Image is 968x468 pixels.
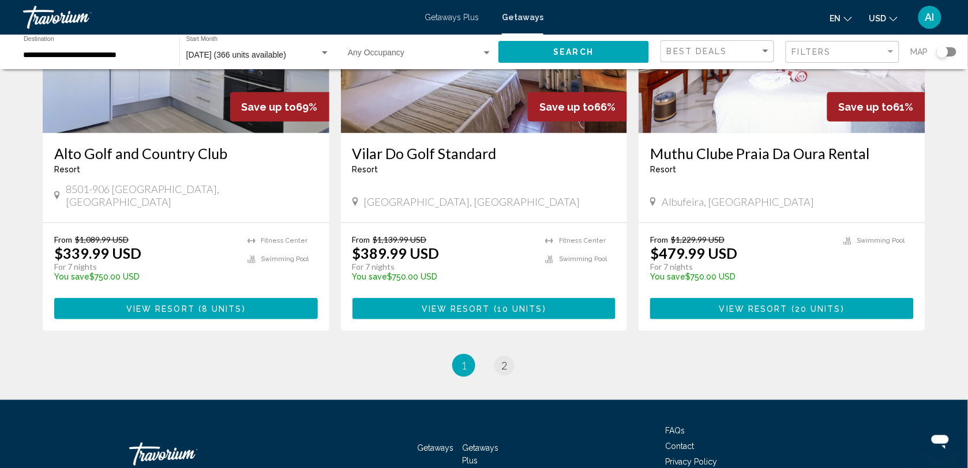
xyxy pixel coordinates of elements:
[666,426,685,435] a: FAQs
[662,195,814,208] span: Albufeira, [GEOGRAPHIC_DATA]
[425,13,479,22] a: Getaways Plus
[650,272,832,281] p: $750.00 USD
[792,47,831,56] span: Filters
[498,41,649,62] button: Search
[554,48,594,57] span: Search
[650,145,914,162] a: Muthu Clube Praia Da Oura Rental
[186,50,286,59] span: [DATE] (366 units available)
[54,272,89,281] span: You save
[54,262,236,272] p: For 7 nights
[827,92,925,122] div: 61%
[364,195,580,208] span: [GEOGRAPHIC_DATA], [GEOGRAPHIC_DATA]
[830,14,841,23] span: en
[528,92,627,122] div: 66%
[650,262,832,272] p: For 7 nights
[422,304,490,314] span: View Resort
[54,272,236,281] p: $750.00 USD
[539,101,594,113] span: Save up to
[417,443,453,452] a: Getaways
[352,244,440,262] p: $389.99 USD
[352,165,378,174] span: Resort
[242,101,297,113] span: Save up to
[857,237,905,244] span: Swimming Pool
[230,92,329,122] div: 69%
[502,13,543,22] a: Getaways
[490,304,546,314] span: ( )
[261,255,309,263] span: Swimming Pool
[66,183,318,208] span: 8501-906 [GEOGRAPHIC_DATA], [GEOGRAPHIC_DATA]
[352,272,534,281] p: $750.00 USD
[922,422,959,459] iframe: Кнопка запуска окна обмена сообщениями
[559,237,606,244] span: Fitness Center
[830,10,852,27] button: Change language
[54,298,318,319] button: View Resort(8 units)
[23,6,413,29] a: Travorium
[43,354,925,377] ul: Pagination
[497,304,543,314] span: 10 units
[666,441,695,451] a: Contact
[352,298,616,319] button: View Resort(10 units)
[352,145,616,162] a: Vilar Do Golf Standard
[126,304,195,314] span: View Resort
[501,359,507,372] span: 2
[667,47,727,56] span: Best Deals
[869,10,898,27] button: Change currency
[352,235,370,244] span: From
[719,304,788,314] span: View Resort
[461,359,467,372] span: 1
[54,235,72,244] span: From
[795,304,841,314] span: 20 units
[463,443,499,465] a: Getaways Plus
[352,272,388,281] span: You save
[869,14,887,23] span: USD
[373,235,427,244] span: $1,139.99 USD
[650,165,676,174] span: Resort
[54,165,80,174] span: Resort
[650,298,914,319] button: View Resort(20 units)
[54,244,141,262] p: $339.99 USD
[352,262,534,272] p: For 7 nights
[54,145,318,162] a: Alto Golf and Country Club
[925,12,935,23] span: AI
[839,101,894,113] span: Save up to
[650,244,737,262] p: $479.99 USD
[786,40,899,64] button: Filter
[261,237,308,244] span: Fitness Center
[915,5,945,29] button: User Menu
[666,457,718,466] a: Privacy Policy
[559,255,607,263] span: Swimming Pool
[195,304,246,314] span: ( )
[667,47,771,56] mat-select: Sort by
[202,304,242,314] span: 8 units
[788,304,845,314] span: ( )
[671,235,725,244] span: $1,229.99 USD
[650,272,685,281] span: You save
[75,235,129,244] span: $1,089.99 USD
[650,235,668,244] span: From
[911,44,928,60] span: Map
